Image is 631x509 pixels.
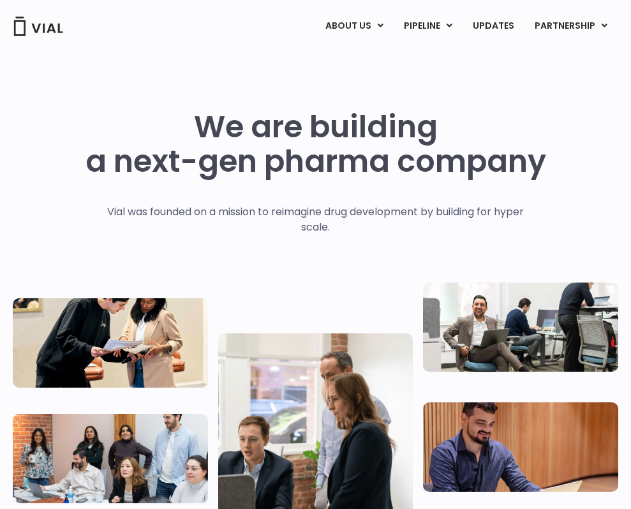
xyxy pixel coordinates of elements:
img: Two people looking at a paper talking. [13,298,208,388]
h1: We are building a next-gen pharma company [85,110,546,179]
p: Vial was founded on a mission to reimagine drug development by building for hyper scale. [94,204,537,235]
img: Vial Logo [13,17,64,36]
a: PARTNERSHIPMenu Toggle [524,15,618,37]
img: Eight people standing and sitting in an office [13,414,208,503]
img: Three people working in an office [423,282,618,372]
a: ABOUT USMenu Toggle [315,15,393,37]
img: Man working at a computer [423,402,618,492]
a: UPDATES [463,15,524,37]
a: PIPELINEMenu Toggle [394,15,462,37]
